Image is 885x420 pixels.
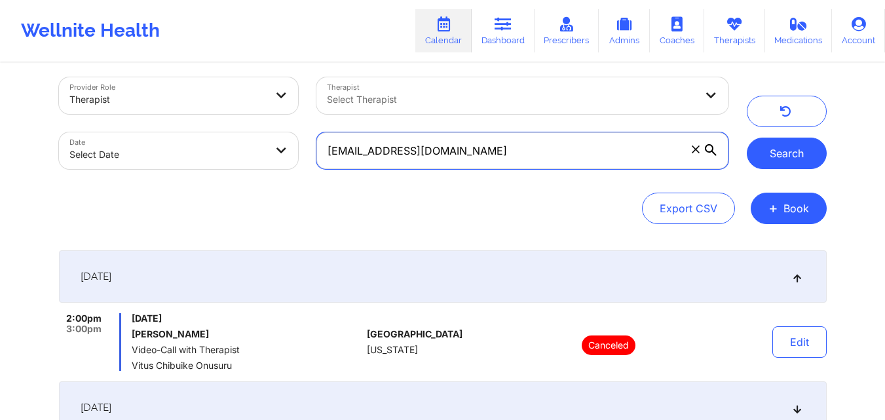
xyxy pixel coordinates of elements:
[69,140,266,169] div: Select Date
[81,270,111,283] span: [DATE]
[81,401,111,414] span: [DATE]
[132,313,362,324] span: [DATE]
[66,324,102,334] span: 3:00pm
[132,360,362,371] span: Vitus Chibuike Onusuru
[650,9,704,52] a: Coaches
[704,9,765,52] a: Therapists
[132,345,362,355] span: Video-Call with Therapist
[582,335,635,355] p: Canceled
[599,9,650,52] a: Admins
[768,204,778,212] span: +
[747,138,827,169] button: Search
[316,132,728,169] input: Search Appointments
[66,313,102,324] span: 2:00pm
[832,9,885,52] a: Account
[772,326,827,358] button: Edit
[642,193,735,224] button: Export CSV
[535,9,599,52] a: Prescribers
[472,9,535,52] a: Dashboard
[132,329,362,339] h6: [PERSON_NAME]
[751,193,827,224] button: +Book
[415,9,472,52] a: Calendar
[69,85,266,114] div: Therapist
[367,329,462,339] span: [GEOGRAPHIC_DATA]
[765,9,833,52] a: Medications
[367,345,418,355] span: [US_STATE]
